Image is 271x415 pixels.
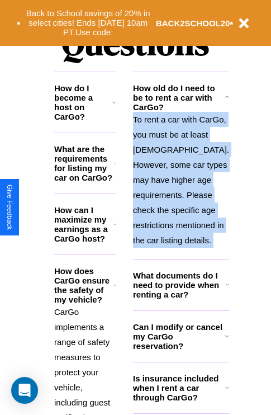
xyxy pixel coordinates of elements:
h3: Can I modify or cancel my CarGo reservation? [133,322,225,351]
div: Give Feedback [6,185,13,230]
h3: What documents do I need to provide when renting a car? [133,271,226,299]
h3: How old do I need to be to rent a car with CarGo? [133,83,225,112]
b: BACK2SCHOOL20 [156,18,230,28]
h3: Is insurance included when I rent a car through CarGo? [133,374,225,402]
p: To rent a car with CarGo, you must be at least [DEMOGRAPHIC_DATA]. However, some car types may ha... [133,112,229,248]
div: Open Intercom Messenger [11,377,38,404]
h3: How do I become a host on CarGo? [54,83,112,121]
h3: How does CarGo ensure the safety of my vehicle? [54,266,113,304]
h3: How can I maximize my earnings as a CarGo host? [54,205,113,243]
button: Back to School savings of 20% in select cities! Ends [DATE] 10am PT.Use code: [21,6,156,40]
h3: What are the requirements for listing my car on CarGo? [54,144,114,182]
